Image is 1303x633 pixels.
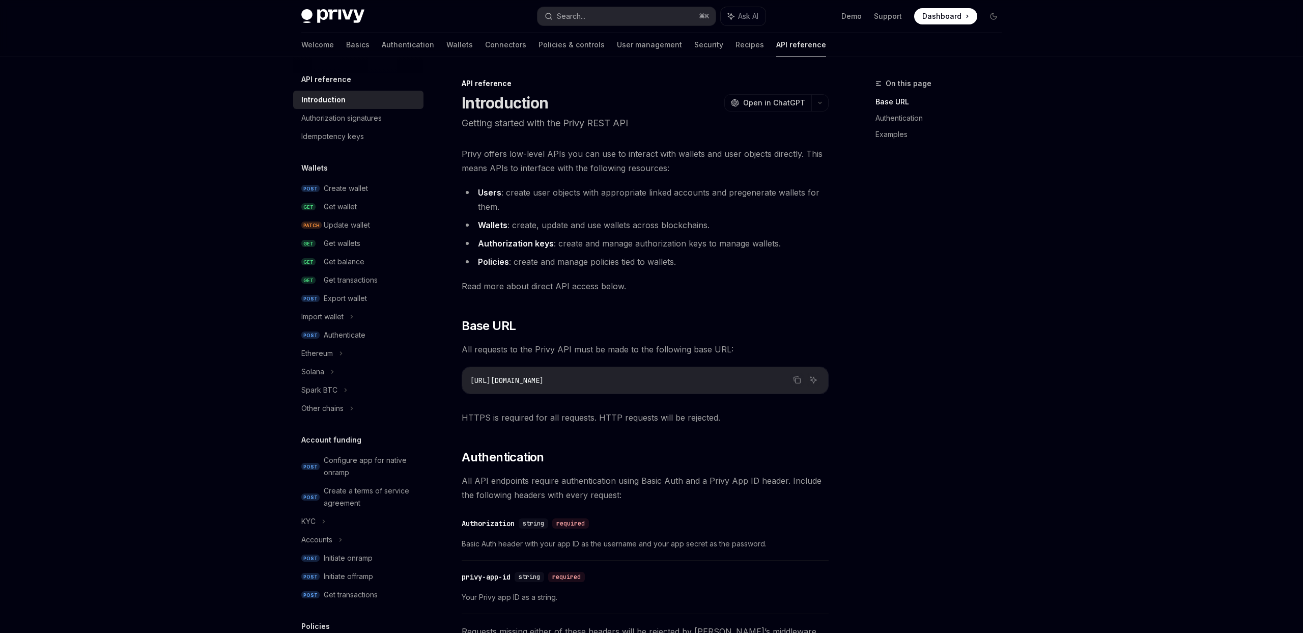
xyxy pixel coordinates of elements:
[301,185,320,192] span: POST
[301,493,320,501] span: POST
[324,589,378,601] div: Get transactions
[293,451,423,482] a: POSTConfigure app for native onramp
[537,7,716,25] button: Search...⌘K
[462,410,829,425] span: HTTPS is required for all requests. HTTP requests will be rejected.
[539,33,605,57] a: Policies & controls
[301,534,332,546] div: Accounts
[301,366,324,378] div: Solana
[301,203,316,211] span: GET
[293,253,423,271] a: GETGet balance
[462,474,829,502] span: All API endpoints require authentication using Basic Auth and a Privy App ID header. Include the ...
[462,449,544,465] span: Authentication
[324,219,370,231] div: Update wallet
[301,33,334,57] a: Welcome
[462,236,829,251] li: : create and manage authorization keys to manage wallets.
[462,318,516,334] span: Base URL
[462,147,829,175] span: Privy offers low-level APIs you can use to interact with wallets and user objects directly. This ...
[735,33,764,57] a: Recipes
[324,274,378,286] div: Get transactions
[446,33,473,57] a: Wallets
[721,7,766,25] button: Ask AI
[293,216,423,234] a: PATCHUpdate wallet
[875,110,1010,126] a: Authentication
[519,573,540,581] span: string
[886,77,931,90] span: On this page
[324,182,368,195] div: Create wallet
[462,78,829,89] div: API reference
[478,220,507,230] strong: Wallets
[478,257,509,267] strong: Policies
[293,91,423,109] a: Introduction
[293,271,423,289] a: GETGet transactions
[462,218,829,232] li: : create, update and use wallets across blockchains.
[301,434,361,446] h5: Account funding
[324,485,417,509] div: Create a terms of service agreement
[293,586,423,604] a: POSTGet transactions
[301,573,320,581] span: POST
[743,98,805,108] span: Open in ChatGPT
[478,187,501,198] strong: Users
[324,570,373,583] div: Initiate offramp
[699,12,710,20] span: ⌘ K
[324,237,360,250] div: Get wallets
[301,295,320,302] span: POST
[324,454,417,479] div: Configure app for native onramp
[293,109,423,127] a: Authorization signatures
[293,482,423,512] a: POSTCreate a terms of service agreement
[724,94,811,112] button: Open in ChatGPT
[293,549,423,567] a: POSTInitiate onramp
[382,33,434,57] a: Authentication
[301,311,344,323] div: Import wallet
[301,591,320,599] span: POST
[807,373,820,387] button: Ask AI
[462,342,829,356] span: All requests to the Privy API must be made to the following base URL:
[914,8,977,24] a: Dashboard
[462,518,515,529] div: Authorization
[548,572,585,582] div: required
[301,463,320,471] span: POST
[301,162,328,174] h5: Wallets
[301,112,382,124] div: Authorization signatures
[478,238,554,249] strong: Authorization keys
[293,289,423,308] a: POSTExport wallet
[985,8,1002,24] button: Toggle dark mode
[557,10,585,22] div: Search...
[301,9,364,23] img: dark logo
[301,222,322,229] span: PATCH
[324,256,364,268] div: Get balance
[301,94,346,106] div: Introduction
[324,201,357,213] div: Get wallet
[523,519,544,528] span: string
[301,73,351,86] h5: API reference
[738,11,758,21] span: Ask AI
[617,33,682,57] a: User management
[462,116,829,130] p: Getting started with the Privy REST API
[324,292,367,305] div: Export wallet
[301,620,330,632] h5: Policies
[462,255,829,269] li: : create and manage policies tied to wallets.
[324,329,365,341] div: Authenticate
[462,572,511,582] div: privy-app-id
[875,126,1010,143] a: Examples
[324,552,373,564] div: Initiate onramp
[875,94,1010,110] a: Base URL
[301,555,320,562] span: POST
[462,279,829,293] span: Read more about direct API access below.
[462,185,829,214] li: : create user objects with appropriate linked accounts and pregenerate wallets for them.
[776,33,826,57] a: API reference
[922,11,961,21] span: Dashboard
[470,376,544,385] span: [URL][DOMAIN_NAME]
[841,11,862,21] a: Demo
[301,384,337,396] div: Spark BTC
[552,518,589,529] div: required
[293,326,423,344] a: POSTAuthenticate
[301,130,364,143] div: Idempotency keys
[293,567,423,586] a: POSTInitiate offramp
[694,33,723,57] a: Security
[462,538,829,550] span: Basic Auth header with your app ID as the username and your app secret as the password.
[301,240,316,247] span: GET
[874,11,902,21] a: Support
[301,515,316,528] div: KYC
[301,277,316,284] span: GET
[293,179,423,198] a: POSTCreate wallet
